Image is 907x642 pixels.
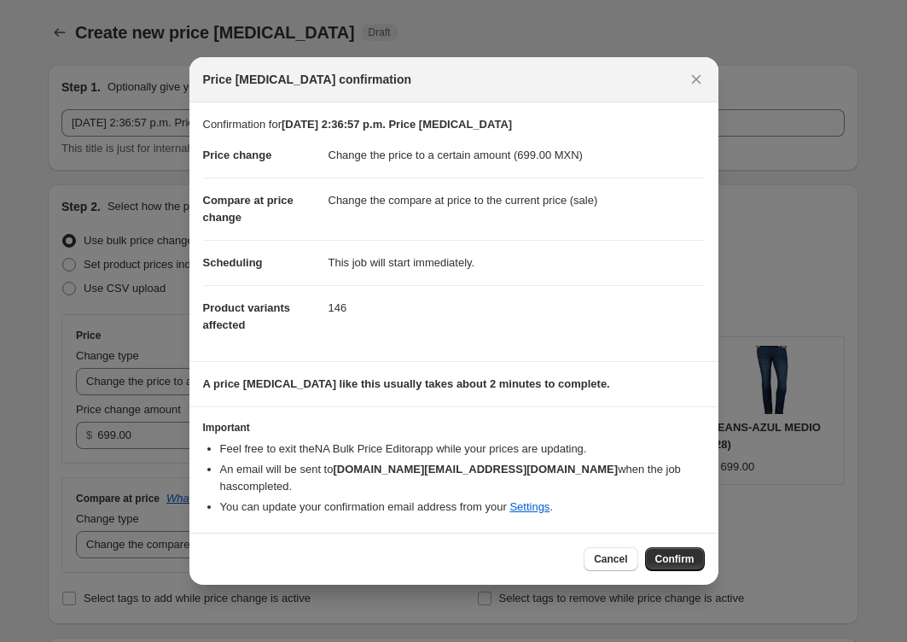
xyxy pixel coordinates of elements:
[584,547,637,571] button: Cancel
[203,377,610,390] b: A price [MEDICAL_DATA] like this usually takes about 2 minutes to complete.
[203,421,705,435] h3: Important
[509,500,549,513] a: Settings
[328,285,705,330] dd: 146
[328,133,705,178] dd: Change the price to a certain amount (699.00 MXN)
[203,71,412,88] span: Price [MEDICAL_DATA] confirmation
[220,441,705,458] li: Feel free to exit the NA Bulk Price Editor app while your prices are updating.
[684,67,708,91] button: Close
[645,547,705,571] button: Confirm
[203,256,263,269] span: Scheduling
[282,118,512,131] b: [DATE] 2:36:57 p.m. Price [MEDICAL_DATA]
[328,240,705,285] dd: This job will start immediately.
[220,499,705,516] li: You can update your confirmation email address from your .
[333,463,618,476] b: [DOMAIN_NAME][EMAIL_ADDRESS][DOMAIN_NAME]
[203,149,272,161] span: Price change
[328,178,705,223] dd: Change the compare at price to the current price (sale)
[203,301,291,331] span: Product variants affected
[220,461,705,495] li: An email will be sent to when the job has completed .
[203,194,294,224] span: Compare at price change
[203,116,705,133] p: Confirmation for
[594,552,627,566] span: Cancel
[655,552,695,566] span: Confirm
